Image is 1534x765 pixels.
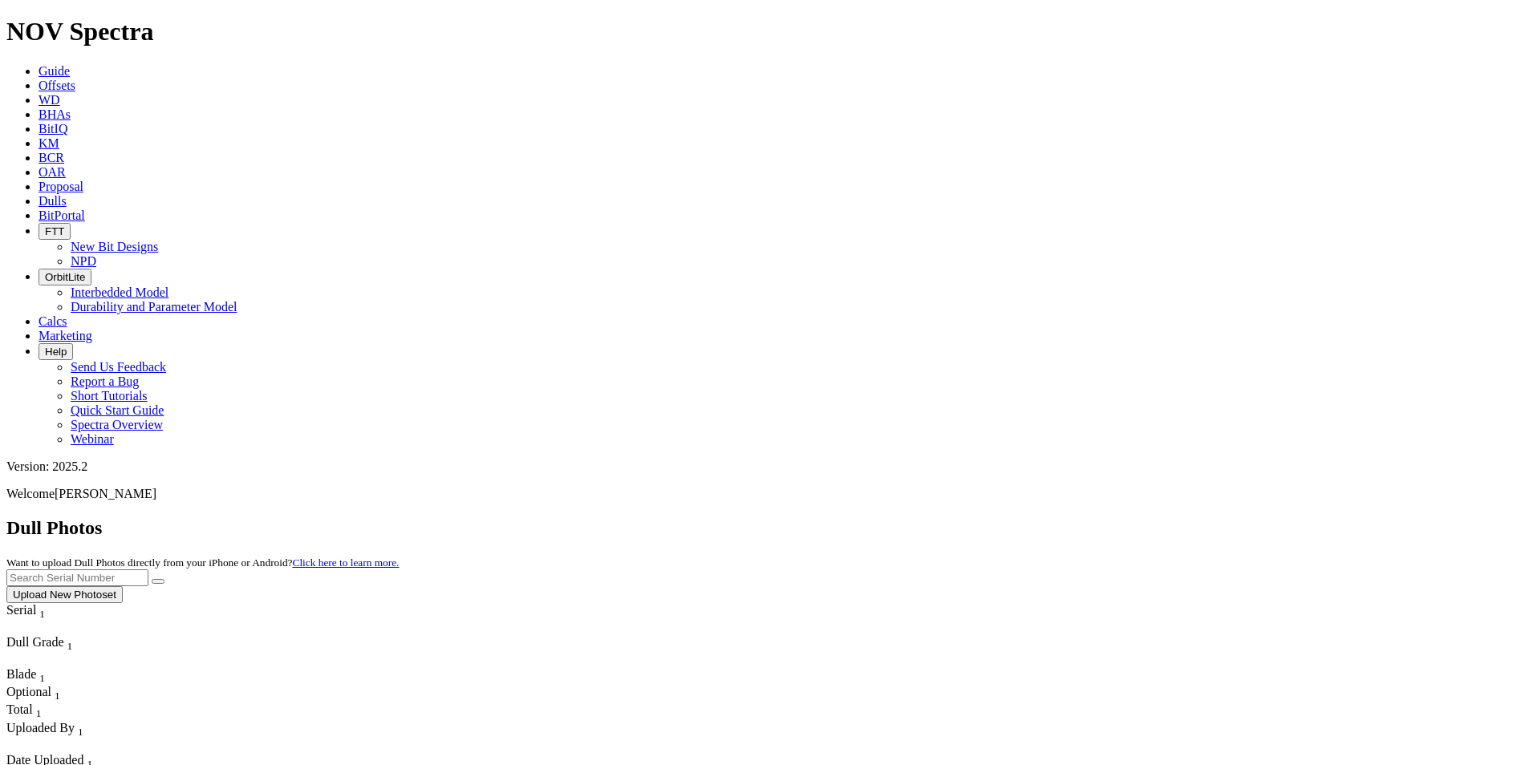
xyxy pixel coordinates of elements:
p: Welcome [6,487,1528,501]
h2: Dull Photos [6,517,1528,539]
span: Optional [6,685,51,698]
span: Sort None [39,667,45,681]
span: FTT [45,225,64,237]
span: Sort None [78,721,83,735]
a: Guide [39,64,70,78]
div: Column Menu [6,621,75,635]
button: OrbitLite [39,269,91,285]
a: OAR [39,165,66,179]
a: Durability and Parameter Model [71,300,237,314]
a: Short Tutorials [71,389,148,403]
a: Interbedded Model [71,285,168,299]
a: BitPortal [39,208,85,222]
a: BCR [39,151,64,164]
a: Dulls [39,194,67,208]
div: Uploaded By Sort None [6,721,157,739]
span: [PERSON_NAME] [55,487,156,500]
div: Sort None [6,721,157,753]
span: Help [45,346,67,358]
span: Uploaded By [6,721,75,735]
span: Sort None [55,685,60,698]
a: Send Us Feedback [71,360,166,374]
a: Quick Start Guide [71,403,164,417]
a: Offsets [39,79,75,92]
a: New Bit Designs [71,240,158,253]
button: FTT [39,223,71,240]
span: Total [6,702,33,716]
div: Sort None [6,635,119,667]
div: Sort None [6,603,75,635]
span: Blade [6,667,36,681]
div: Sort None [6,685,63,702]
sub: 1 [39,608,45,620]
sub: 1 [78,726,83,738]
div: Column Menu [6,739,157,753]
div: Sort None [6,667,63,685]
div: Serial Sort None [6,603,75,621]
div: Total Sort None [6,702,63,720]
a: Proposal [39,180,83,193]
input: Search Serial Number [6,569,148,586]
button: Help [39,343,73,360]
span: Serial [6,603,36,617]
div: Column Menu [6,653,119,667]
span: Dull Grade [6,635,64,649]
span: Sort None [36,702,42,716]
span: Sort None [67,635,73,649]
a: Spectra Overview [71,418,163,431]
div: Blade Sort None [6,667,63,685]
div: Version: 2025.2 [6,459,1528,474]
sub: 1 [36,708,42,720]
span: Sort None [39,603,45,617]
a: Click here to learn more. [293,557,400,569]
a: Calcs [39,314,67,328]
a: Marketing [39,329,92,342]
button: Upload New Photoset [6,586,123,603]
sub: 1 [67,640,73,652]
a: NPD [71,254,96,268]
div: Dull Grade Sort None [6,635,119,653]
div: Optional Sort None [6,685,63,702]
a: Report a Bug [71,374,139,388]
sub: 1 [39,672,45,684]
a: BHAs [39,107,71,121]
a: KM [39,136,59,150]
span: OrbitLite [45,271,85,283]
a: WD [39,93,60,107]
h1: NOV Spectra [6,17,1528,47]
small: Want to upload Dull Photos directly from your iPhone or Android? [6,557,399,569]
a: BitIQ [39,122,67,136]
sub: 1 [55,690,60,702]
a: Webinar [71,432,114,446]
div: Sort None [6,702,63,720]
